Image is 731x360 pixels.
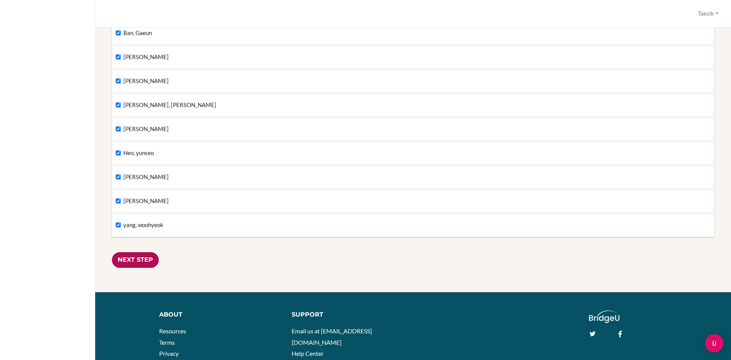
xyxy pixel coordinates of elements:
div: Open Intercom Messenger [705,334,723,352]
input: yang, woohyeok [116,222,121,227]
a: Resources [159,327,186,334]
label: [PERSON_NAME], [PERSON_NAME] [116,101,216,109]
div: Support [292,310,406,319]
button: Taesik [694,6,722,21]
input: Next Step [112,252,159,268]
a: Privacy [159,350,179,357]
label: [PERSON_NAME] [116,125,169,133]
label: yang, woohyeok [116,221,163,229]
label: Ban, Gaeun [116,29,152,37]
input: [PERSON_NAME] [116,78,121,83]
label: [PERSON_NAME] [116,197,169,205]
input: [PERSON_NAME] [116,126,121,131]
label: Heo, yunseo [116,149,154,157]
label: [PERSON_NAME] [116,173,169,181]
input: Heo, yunseo [116,150,121,155]
a: Email us at [EMAIL_ADDRESS][DOMAIN_NAME] [292,327,372,346]
a: Help Center [292,350,324,357]
div: About [159,310,281,319]
input: [PERSON_NAME], [PERSON_NAME] [116,102,121,107]
input: Ban, Gaeun [116,30,121,35]
input: [PERSON_NAME] [116,54,121,59]
input: [PERSON_NAME] [116,198,121,203]
img: logo_white@2x-f4f0deed5e89b7ecb1c2cc34c3e3d731f90f0f143d5ea2071677605dd97b5244.png [589,310,620,323]
label: [PERSON_NAME] [116,77,169,85]
label: [PERSON_NAME] [116,53,169,61]
input: [PERSON_NAME] [116,174,121,179]
a: Terms [159,339,175,346]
